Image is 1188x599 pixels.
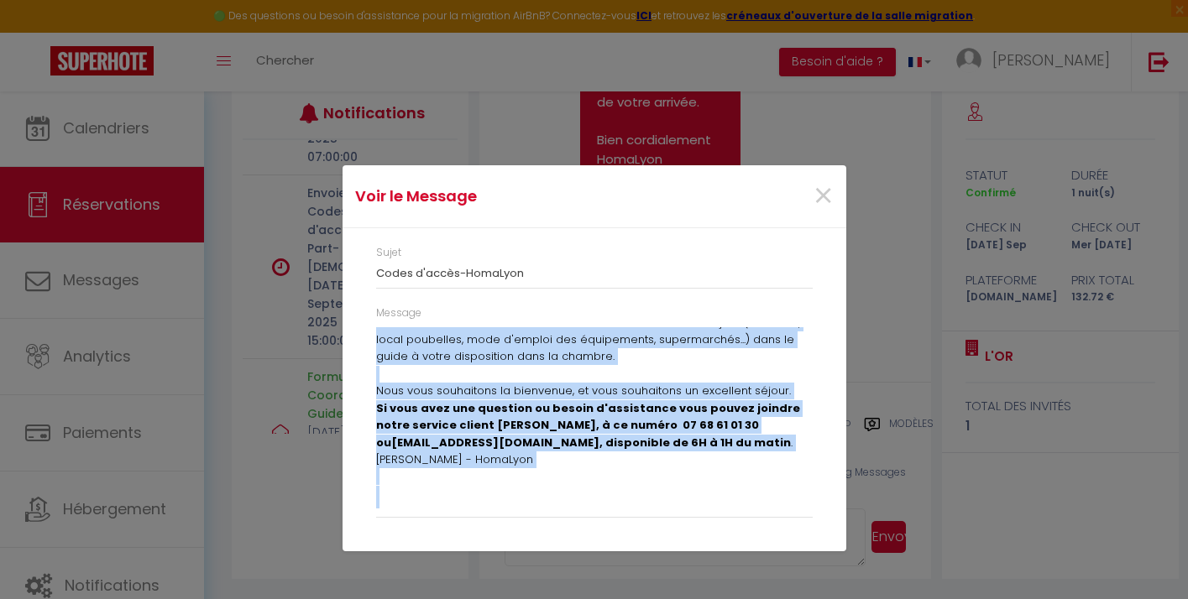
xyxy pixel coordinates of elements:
[13,7,64,57] button: Ouvrir le widget de chat LiveChat
[376,400,800,451] b: Si vous avez une question ou besoin d'assistance vous pouvez joindre notre service client [PERSON...
[355,185,667,208] h4: Voir le Message
[391,435,599,451] strong: [EMAIL_ADDRESS][DOMAIN_NAME]
[813,179,834,215] button: Close
[376,400,813,451] p: .
[376,451,813,468] p: [PERSON_NAME] - HomaLyon
[376,267,813,280] h3: Codes d'accès-HomaLyon
[813,171,834,221] span: ×
[376,245,401,261] label: Sujet
[376,315,813,366] p: Vous trouverez toutes les informations nécessaires à votre séjour (code wifi, local poubelles, mo...
[376,305,421,321] label: Message
[376,383,813,399] p: Nous vous souhaitons la bienvenue, et vous souhaitons un excellent séjour.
